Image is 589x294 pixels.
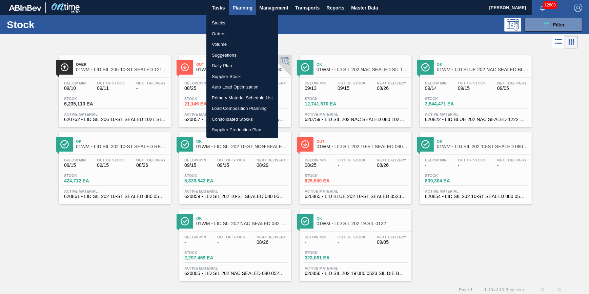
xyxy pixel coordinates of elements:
[206,60,278,71] a: Daily Plan
[206,39,278,50] a: Volume
[206,93,278,103] a: Primary Material Schedule List
[206,103,278,114] a: Load Composition Planning
[206,18,278,28] a: Stocks
[206,28,278,39] a: Orders
[206,50,278,61] a: Suggestions
[206,71,278,82] a: Supplier Stock
[206,82,278,93] a: Auto Load Optimization
[206,124,278,135] a: Supplier Production Plan
[206,114,278,125] a: Consolidated Stocks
